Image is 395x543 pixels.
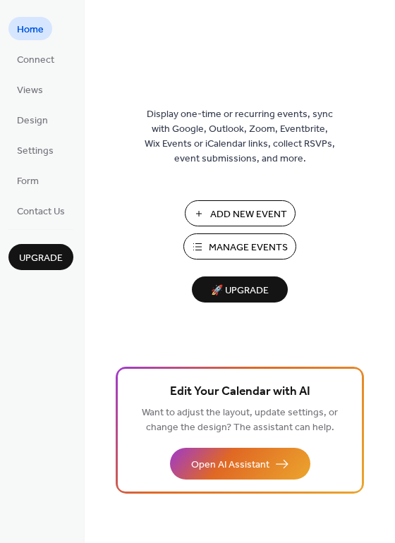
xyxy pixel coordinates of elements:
[210,207,287,222] span: Add New Event
[8,244,73,270] button: Upgrade
[142,403,338,437] span: Want to adjust the layout, update settings, or change the design? The assistant can help.
[183,233,296,260] button: Manage Events
[185,200,296,226] button: Add New Event
[17,53,54,68] span: Connect
[17,83,43,98] span: Views
[8,169,47,192] a: Form
[192,276,288,303] button: 🚀 Upgrade
[8,108,56,131] a: Design
[17,174,39,189] span: Form
[17,205,65,219] span: Contact Us
[170,382,310,402] span: Edit Your Calendar with AI
[8,199,73,222] a: Contact Us
[17,144,54,159] span: Settings
[17,114,48,128] span: Design
[170,448,310,480] button: Open AI Assistant
[19,251,63,266] span: Upgrade
[8,138,62,161] a: Settings
[200,281,279,300] span: 🚀 Upgrade
[145,107,335,166] span: Display one-time or recurring events, sync with Google, Outlook, Zoom, Eventbrite, Wix Events or ...
[8,47,63,71] a: Connect
[8,17,52,40] a: Home
[209,240,288,255] span: Manage Events
[191,458,269,472] span: Open AI Assistant
[8,78,51,101] a: Views
[17,23,44,37] span: Home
